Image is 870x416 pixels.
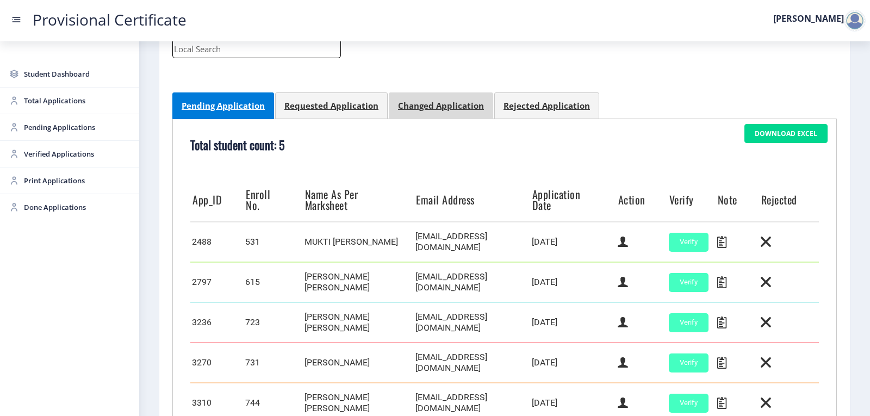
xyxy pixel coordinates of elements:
th: Note [716,178,759,222]
span: Student Dashboard [24,67,130,80]
input: Local Search [172,39,341,58]
button: Download Excel [744,124,828,143]
td: 2488 [190,222,244,262]
button: Verify [669,273,709,292]
td: [PERSON_NAME] [PERSON_NAME] [303,262,414,302]
div: Pending Application [182,100,265,111]
td: [EMAIL_ADDRESS][DOMAIN_NAME] [414,262,530,302]
th: Application Date [530,178,616,222]
td: [DATE] [530,222,616,262]
span: Pending Applications [24,121,130,134]
td: 731 [244,343,303,383]
b: Total student count: 5 [190,136,284,153]
div: Rejected Application [504,100,590,111]
td: 3236 [190,302,244,343]
span: Total Applications [24,94,130,107]
th: Enroll No. [244,178,303,222]
td: 531 [244,222,303,262]
td: 2797 [190,262,244,302]
td: [PERSON_NAME] [PERSON_NAME] [303,302,414,343]
td: [DATE] [530,302,616,343]
a: Provisional Certificate [22,14,197,26]
th: Email Address [414,178,530,222]
div: Download Excel [755,129,817,138]
button: Verify [669,313,709,332]
span: Verified Applications [24,147,130,160]
th: Rejected [759,178,819,222]
button: Verify [669,394,709,413]
label: [PERSON_NAME] [773,14,844,23]
td: [EMAIL_ADDRESS][DOMAIN_NAME] [414,222,530,262]
th: Verify [667,178,716,222]
th: Action [616,178,667,222]
td: [EMAIL_ADDRESS][DOMAIN_NAME] [414,302,530,343]
th: Name As Per Marksheet [303,178,414,222]
td: MUKTI [PERSON_NAME] [303,222,414,262]
th: App_ID [190,178,244,222]
div: Requested Application [284,100,378,111]
span: Done Applications [24,201,130,214]
td: 3270 [190,343,244,383]
td: [DATE] [530,343,616,383]
td: [EMAIL_ADDRESS][DOMAIN_NAME] [414,343,530,383]
button: Verify [669,233,709,252]
td: [PERSON_NAME] [303,343,414,383]
div: Changed Application [398,100,484,111]
span: Print Applications [24,174,130,187]
td: 615 [244,262,303,302]
button: Verify [669,353,709,372]
td: [DATE] [530,262,616,302]
td: 723 [244,302,303,343]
